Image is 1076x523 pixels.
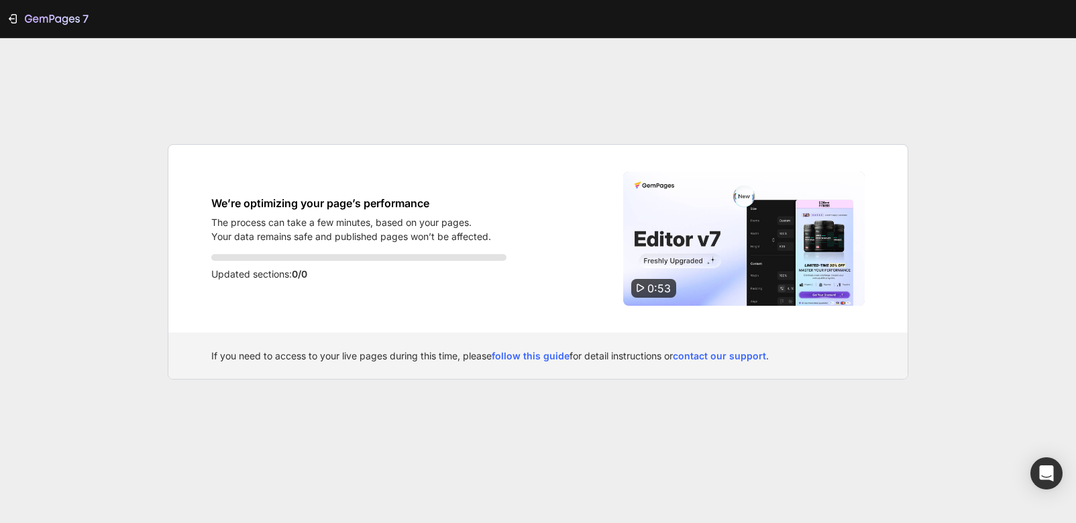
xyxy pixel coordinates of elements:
[211,266,506,282] p: Updated sections:
[211,215,491,229] p: The process can take a few minutes, based on your pages.
[211,229,491,243] p: Your data remains safe and published pages won’t be affected.
[673,350,766,361] a: contact our support
[1030,457,1063,489] div: Open Intercom Messenger
[647,282,671,295] span: 0:53
[211,349,865,363] div: If you need to access to your live pages during this time, please for detail instructions or .
[623,172,865,306] img: Video thumbnail
[83,11,89,27] p: 7
[292,268,307,280] span: 0/0
[492,350,570,361] a: follow this guide
[211,195,491,211] h1: We’re optimizing your page’s performance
